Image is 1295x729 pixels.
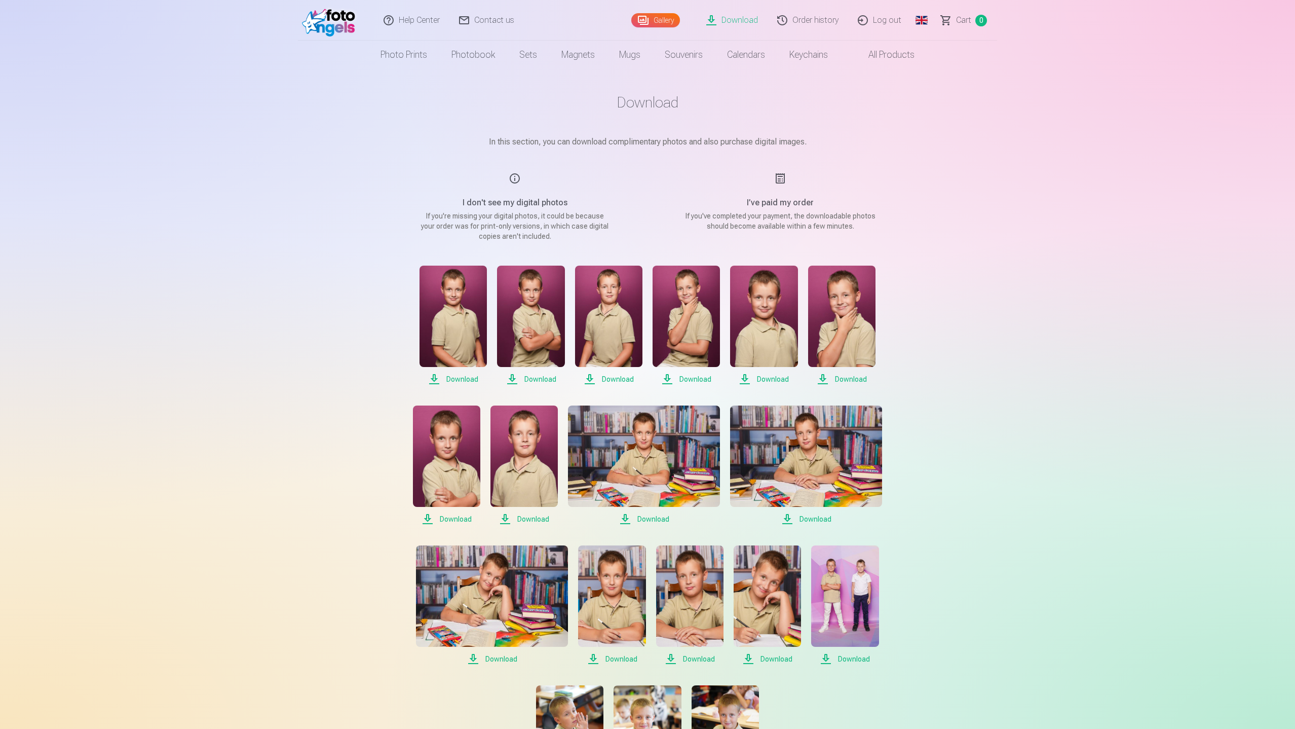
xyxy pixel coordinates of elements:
span: Download [490,513,558,525]
a: Download [420,266,487,385]
a: Calendars [715,41,777,69]
span: Download [808,373,875,385]
span: Download [656,653,723,665]
a: Souvenirs [653,41,715,69]
a: Download [416,545,568,665]
a: Magnets [549,41,607,69]
a: Mugs [607,41,653,69]
span: Download [568,513,720,525]
span: Download [734,653,801,665]
a: Download [656,545,723,665]
span: Download [653,373,720,385]
h5: I’ve paid my order [684,197,877,209]
span: Download [730,513,882,525]
h5: I don't see my digital photos [418,197,611,209]
span: Download [416,653,568,665]
a: Download [730,406,882,525]
span: Download [811,653,879,665]
span: Download [578,653,645,665]
a: Keychains [777,41,840,69]
a: Gallery [631,13,680,27]
img: /fa1 [302,4,360,37]
p: In this section, you can download complimentary photos and also purchase digital images. [394,136,901,148]
a: Download [413,406,480,525]
span: Download [420,373,487,385]
a: Download [490,406,558,525]
p: If you're missing your digital photos, it could be because your order was for print-only versions... [418,211,611,241]
a: Photobook [439,41,507,69]
h1: Download [394,93,901,112]
a: Download [578,545,645,665]
span: Сart [956,14,971,26]
span: Download [497,373,564,385]
a: Download [734,545,801,665]
a: Download [568,406,720,525]
a: Sets [507,41,549,69]
span: Download [575,373,642,385]
a: Photo prints [368,41,439,69]
a: Download [575,266,642,385]
span: Download [413,513,480,525]
span: Download [730,373,797,385]
a: Download [811,545,879,665]
a: All products [840,41,927,69]
a: Download [730,266,797,385]
a: Download [497,266,564,385]
a: Download [653,266,720,385]
p: If you've completed your payment, the downloadable photos should become available within a few mi... [684,211,877,231]
a: Download [808,266,875,385]
span: 0 [975,15,987,26]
